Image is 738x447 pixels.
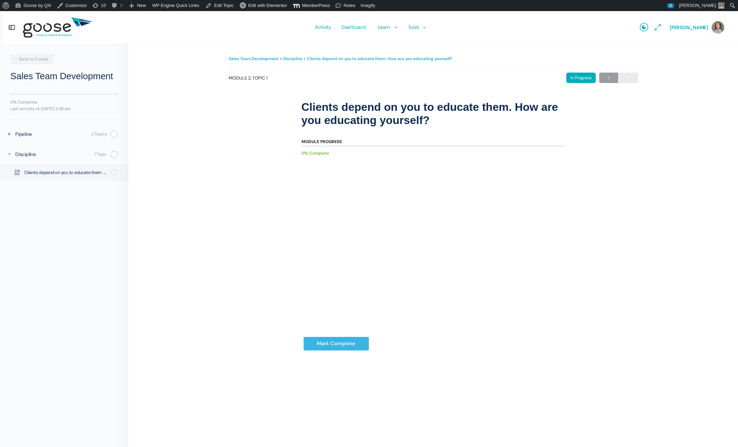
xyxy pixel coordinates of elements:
[599,73,618,83] a: ←Previous
[667,3,674,8] span: 21
[10,69,118,83] h2: Sales Team Development
[302,149,558,158] div: 0% Complete
[341,11,366,43] span: Dashboard
[703,414,738,447] iframe: Chat Widget
[303,337,369,351] input: Mark Complete
[15,130,89,138] div: Pipeline
[91,131,107,138] div: 2 Topics
[599,73,618,83] span: ←
[670,11,724,44] a: [PERSON_NAME]
[14,56,49,62] span: Back to Course
[248,3,287,8] span: Edit with Elementor
[378,11,390,43] span: Learn
[338,11,369,44] a: Dashboard
[315,11,331,43] span: Activity
[374,11,399,44] a: Learn
[10,100,118,104] div: 0% Complete
[312,11,334,44] a: Activity
[229,56,279,61] a: Sales Team Development
[229,76,268,80] span: Module 2, Topic 1
[283,56,302,61] a: Discipline
[307,56,452,61] a: Clients depend on you to educate them. How are you educating yourself?
[408,11,419,43] span: Tools
[10,54,54,64] a: Back to Course
[670,24,708,31] span: [PERSON_NAME]
[15,150,92,158] div: Discipline
[10,107,118,111] div: Last activity on [DATE] 2:28 am
[566,73,596,83] div: In Progress
[405,11,429,44] a: Tools
[94,151,107,158] div: 1 Topic
[302,100,565,127] h1: Clients depend on you to educate them. How are you educating yourself?
[24,169,107,176] span: Clients depend on you to educate them. How are you educating yourself?
[302,140,342,144] div: Module Progress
